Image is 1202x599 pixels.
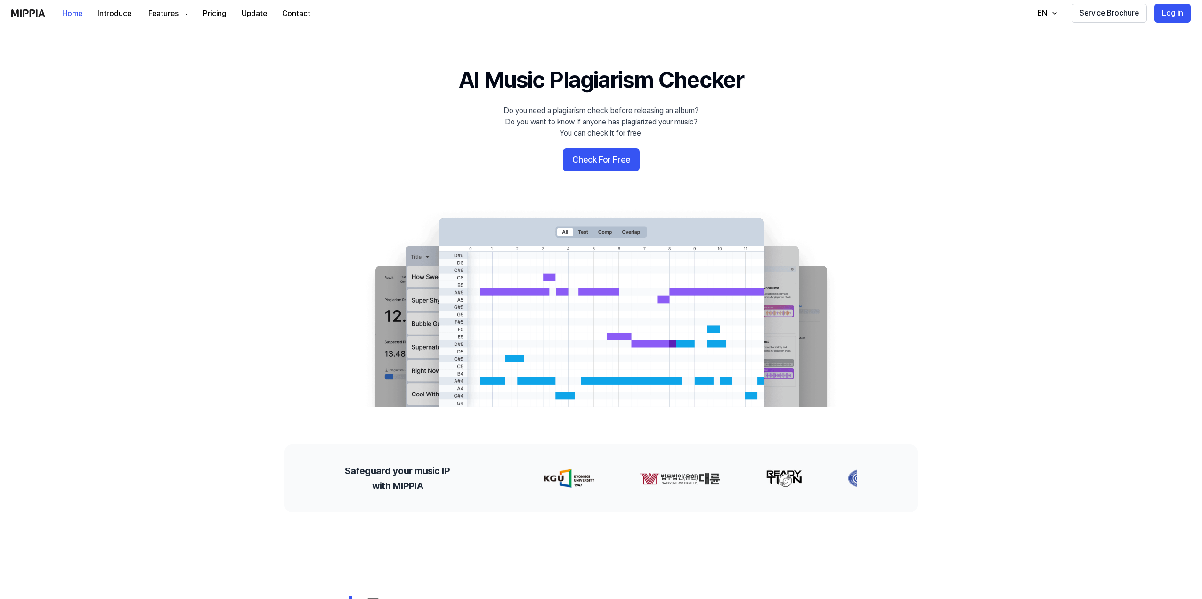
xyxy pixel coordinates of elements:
button: Log in [1154,4,1191,23]
button: EN [1028,4,1064,23]
a: Home [55,0,90,26]
button: Contact [275,4,318,23]
h2: Safeguard your music IP with MIPPIA [345,463,450,493]
img: main Image [356,209,846,407]
button: Features [139,4,195,23]
img: partner-logo-5 [841,469,875,488]
a: Update [234,0,275,26]
button: Update [234,4,275,23]
img: logo [11,9,45,17]
button: Introduce [90,4,139,23]
img: partner-logo-4 [774,469,796,488]
button: Home [55,4,90,23]
img: partner-logo-2 [617,469,654,488]
div: EN [1036,8,1049,19]
img: partner-logo-1 [491,469,572,488]
img: partner-logo-3 [699,469,729,488]
button: Service Brochure [1072,4,1147,23]
button: Pricing [195,4,234,23]
div: Features [146,8,180,19]
div: Do you need a plagiarism check before releasing an album? Do you want to know if anyone has plagi... [504,105,698,139]
button: Check For Free [563,148,640,171]
h1: AI Music Plagiarism Checker [459,64,744,96]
